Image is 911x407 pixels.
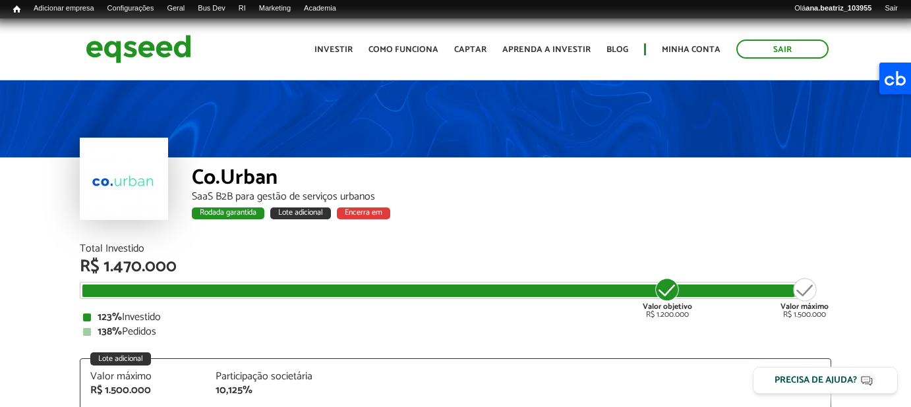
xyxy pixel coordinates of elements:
strong: Valor máximo [780,300,829,313]
div: 10,125% [216,385,321,396]
div: R$ 1.500.000 [780,277,829,319]
a: RI [232,3,252,14]
div: R$ 1.500.000 [90,385,196,396]
a: Sair [878,3,904,14]
a: Início [7,3,27,16]
div: R$ 1.200.000 [643,277,692,319]
span: Início [13,5,20,14]
div: Participação societária [216,371,321,382]
a: Marketing [252,3,297,14]
strong: Valor objetivo [643,300,692,313]
a: Investir [314,45,353,54]
img: EqSeed [86,32,191,67]
div: R$ 1.470.000 [80,258,831,275]
a: Captar [454,45,486,54]
div: Lote adicional [270,207,331,219]
div: Valor máximo [90,371,196,382]
a: Blog [606,45,628,54]
strong: ana.beatriz_103955 [806,4,871,12]
div: Encerra em [337,207,390,219]
strong: 138% [98,323,122,340]
div: Co.Urban [192,167,831,192]
div: Investido [83,312,828,323]
a: Bus Dev [191,3,232,14]
a: Academia [297,3,343,14]
a: Como funciona [368,45,438,54]
a: Oláana.beatriz_103955 [788,3,878,14]
div: Lote adicional [90,352,151,366]
a: Minha conta [662,45,720,54]
a: Sair [736,40,829,59]
a: Configurações [101,3,161,14]
a: Adicionar empresa [27,3,101,14]
div: SaaS B2B para gestão de serviços urbanos [192,192,831,202]
a: Geral [160,3,191,14]
strong: 123% [98,308,122,326]
div: Pedidos [83,327,828,337]
div: Rodada garantida [192,207,264,219]
div: Total Investido [80,244,831,254]
a: Aprenda a investir [502,45,591,54]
